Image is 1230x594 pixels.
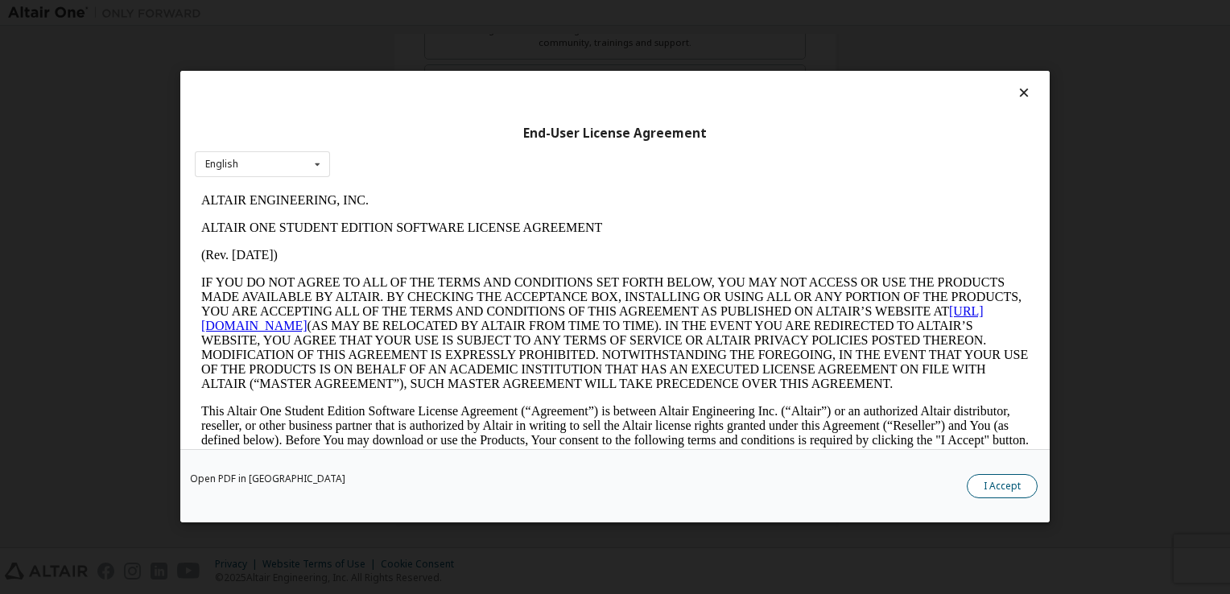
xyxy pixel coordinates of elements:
[195,126,1035,142] div: End-User License Agreement
[190,475,345,485] a: Open PDF in [GEOGRAPHIC_DATA]
[6,217,834,275] p: This Altair One Student Edition Software License Agreement (“Agreement”) is between Altair Engine...
[6,34,834,48] p: ALTAIR ONE STUDENT EDITION SOFTWARE LICENSE AGREEMENT
[6,61,834,76] p: (Rev. [DATE])
[6,89,834,204] p: IF YOU DO NOT AGREE TO ALL OF THE TERMS AND CONDITIONS SET FORTH BELOW, YOU MAY NOT ACCESS OR USE...
[205,159,238,169] div: English
[967,475,1038,499] button: I Accept
[6,6,834,21] p: ALTAIR ENGINEERING, INC.
[6,118,789,146] a: [URL][DOMAIN_NAME]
